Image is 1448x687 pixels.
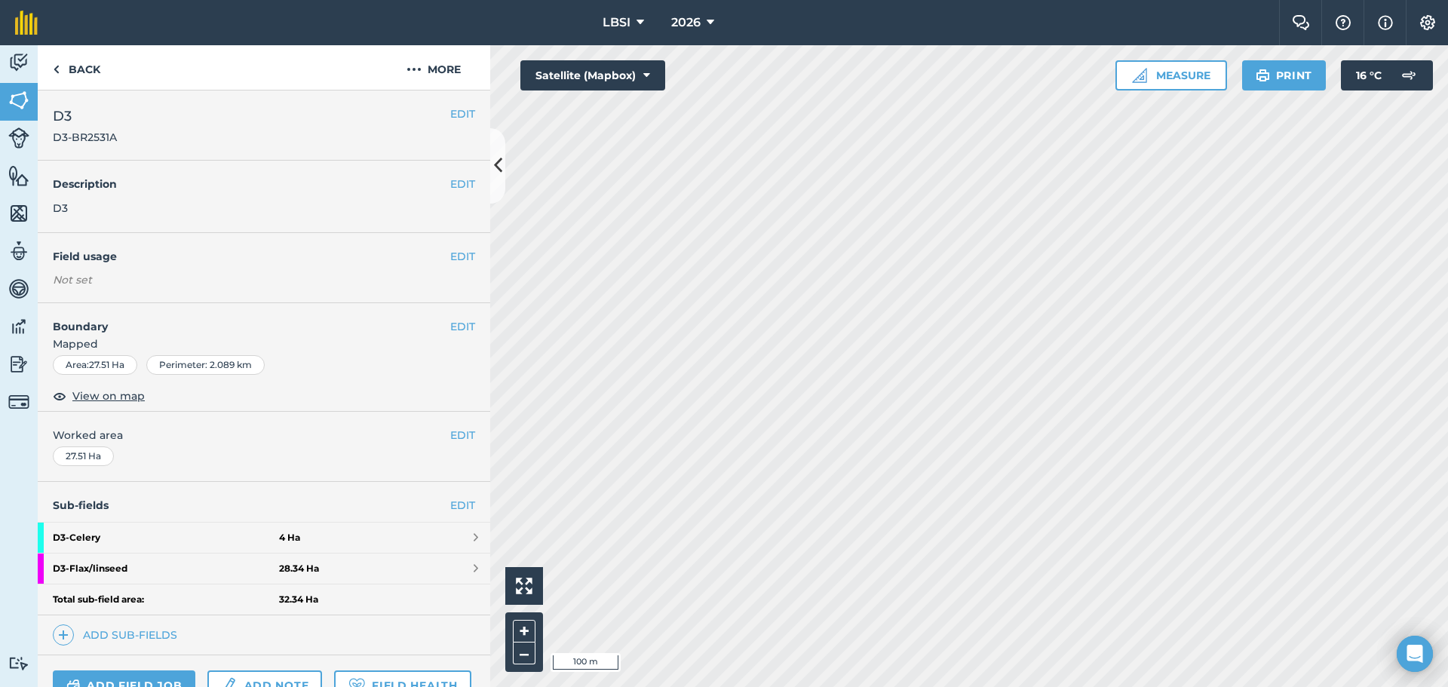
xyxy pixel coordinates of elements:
div: Area : 27.51 Ha [53,355,137,375]
span: D3-BR2531A [53,130,117,145]
a: EDIT [450,497,475,514]
span: 16 ° C [1356,60,1382,90]
a: D3-Flax/linseed28.34 Ha [38,554,490,584]
span: D3 [53,106,117,127]
a: Add sub-fields [53,624,183,646]
img: Ruler icon [1132,68,1147,83]
img: svg+xml;base64,PD94bWwgdmVyc2lvbj0iMS4wIiBlbmNvZGluZz0idXRmLTgiPz4KPCEtLSBHZW5lcmF0b3I6IEFkb2JlIE... [1394,60,1424,90]
span: LBSI [603,14,630,32]
img: fieldmargin Logo [15,11,38,35]
h4: Description [53,176,475,192]
button: 16 °C [1341,60,1433,90]
img: svg+xml;base64,PD94bWwgdmVyc2lvbj0iMS4wIiBlbmNvZGluZz0idXRmLTgiPz4KPCEtLSBHZW5lcmF0b3I6IEFkb2JlIE... [8,656,29,670]
button: Measure [1115,60,1227,90]
strong: D3 - Flax/linseed [53,554,279,584]
h4: Boundary [38,303,450,335]
strong: D3 - Celery [53,523,279,553]
div: Open Intercom Messenger [1397,636,1433,672]
button: More [377,45,490,90]
img: svg+xml;base64,PHN2ZyB4bWxucz0iaHR0cDovL3d3dy53My5vcmcvMjAwMC9zdmciIHdpZHRoPSI1NiIgaGVpZ2h0PSI2MC... [8,202,29,225]
img: svg+xml;base64,PD94bWwgdmVyc2lvbj0iMS4wIiBlbmNvZGluZz0idXRmLTgiPz4KPCEtLSBHZW5lcmF0b3I6IEFkb2JlIE... [8,391,29,413]
button: Print [1242,60,1327,90]
button: Satellite (Mapbox) [520,60,665,90]
button: + [513,620,535,643]
span: D3 [53,201,68,215]
img: A cog icon [1419,15,1437,30]
img: svg+xml;base64,PD94bWwgdmVyc2lvbj0iMS4wIiBlbmNvZGluZz0idXRmLTgiPz4KPCEtLSBHZW5lcmF0b3I6IEFkb2JlIE... [8,278,29,300]
button: EDIT [450,427,475,443]
img: svg+xml;base64,PD94bWwgdmVyc2lvbj0iMS4wIiBlbmNvZGluZz0idXRmLTgiPz4KPCEtLSBHZW5lcmF0b3I6IEFkb2JlIE... [8,315,29,338]
img: svg+xml;base64,PHN2ZyB4bWxucz0iaHR0cDovL3d3dy53My5vcmcvMjAwMC9zdmciIHdpZHRoPSI1NiIgaGVpZ2h0PSI2MC... [8,164,29,187]
button: View on map [53,387,145,405]
span: View on map [72,388,145,404]
div: Not set [53,272,475,287]
button: EDIT [450,176,475,192]
img: svg+xml;base64,PHN2ZyB4bWxucz0iaHR0cDovL3d3dy53My5vcmcvMjAwMC9zdmciIHdpZHRoPSIxOSIgaGVpZ2h0PSIyNC... [1256,66,1270,84]
img: svg+xml;base64,PHN2ZyB4bWxucz0iaHR0cDovL3d3dy53My5vcmcvMjAwMC9zdmciIHdpZHRoPSIyMCIgaGVpZ2h0PSIyNC... [406,60,422,78]
img: svg+xml;base64,PHN2ZyB4bWxucz0iaHR0cDovL3d3dy53My5vcmcvMjAwMC9zdmciIHdpZHRoPSIxOCIgaGVpZ2h0PSIyNC... [53,387,66,405]
button: – [513,643,535,664]
h4: Field usage [53,248,450,265]
img: Two speech bubbles overlapping with the left bubble in the forefront [1292,15,1310,30]
img: svg+xml;base64,PHN2ZyB4bWxucz0iaHR0cDovL3d3dy53My5vcmcvMjAwMC9zdmciIHdpZHRoPSIxNCIgaGVpZ2h0PSIyNC... [58,626,69,644]
strong: 28.34 Ha [279,563,319,575]
img: svg+xml;base64,PD94bWwgdmVyc2lvbj0iMS4wIiBlbmNvZGluZz0idXRmLTgiPz4KPCEtLSBHZW5lcmF0b3I6IEFkb2JlIE... [8,240,29,262]
h4: Sub-fields [38,497,490,514]
button: EDIT [450,248,475,265]
img: svg+xml;base64,PHN2ZyB4bWxucz0iaHR0cDovL3d3dy53My5vcmcvMjAwMC9zdmciIHdpZHRoPSIxNyIgaGVpZ2h0PSIxNy... [1378,14,1393,32]
img: svg+xml;base64,PHN2ZyB4bWxucz0iaHR0cDovL3d3dy53My5vcmcvMjAwMC9zdmciIHdpZHRoPSI1NiIgaGVpZ2h0PSI2MC... [8,89,29,112]
div: 27.51 Ha [53,446,114,466]
img: A question mark icon [1334,15,1352,30]
strong: Total sub-field area: [53,593,279,606]
img: svg+xml;base64,PHN2ZyB4bWxucz0iaHR0cDovL3d3dy53My5vcmcvMjAwMC9zdmciIHdpZHRoPSI5IiBoZWlnaHQ9IjI0Ii... [53,60,60,78]
button: EDIT [450,318,475,335]
a: D3-Celery4 Ha [38,523,490,553]
span: Mapped [38,336,490,352]
button: EDIT [450,106,475,122]
strong: 32.34 Ha [279,593,318,606]
img: svg+xml;base64,PD94bWwgdmVyc2lvbj0iMS4wIiBlbmNvZGluZz0idXRmLTgiPz4KPCEtLSBHZW5lcmF0b3I6IEFkb2JlIE... [8,51,29,74]
a: Back [38,45,115,90]
img: svg+xml;base64,PD94bWwgdmVyc2lvbj0iMS4wIiBlbmNvZGluZz0idXRmLTgiPz4KPCEtLSBHZW5lcmF0b3I6IEFkb2JlIE... [8,353,29,376]
span: 2026 [671,14,701,32]
div: Perimeter : 2.089 km [146,355,265,375]
img: svg+xml;base64,PD94bWwgdmVyc2lvbj0iMS4wIiBlbmNvZGluZz0idXRmLTgiPz4KPCEtLSBHZW5lcmF0b3I6IEFkb2JlIE... [8,127,29,149]
span: Worked area [53,427,475,443]
img: Four arrows, one pointing top left, one top right, one bottom right and the last bottom left [516,578,532,594]
strong: 4 Ha [279,532,300,544]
